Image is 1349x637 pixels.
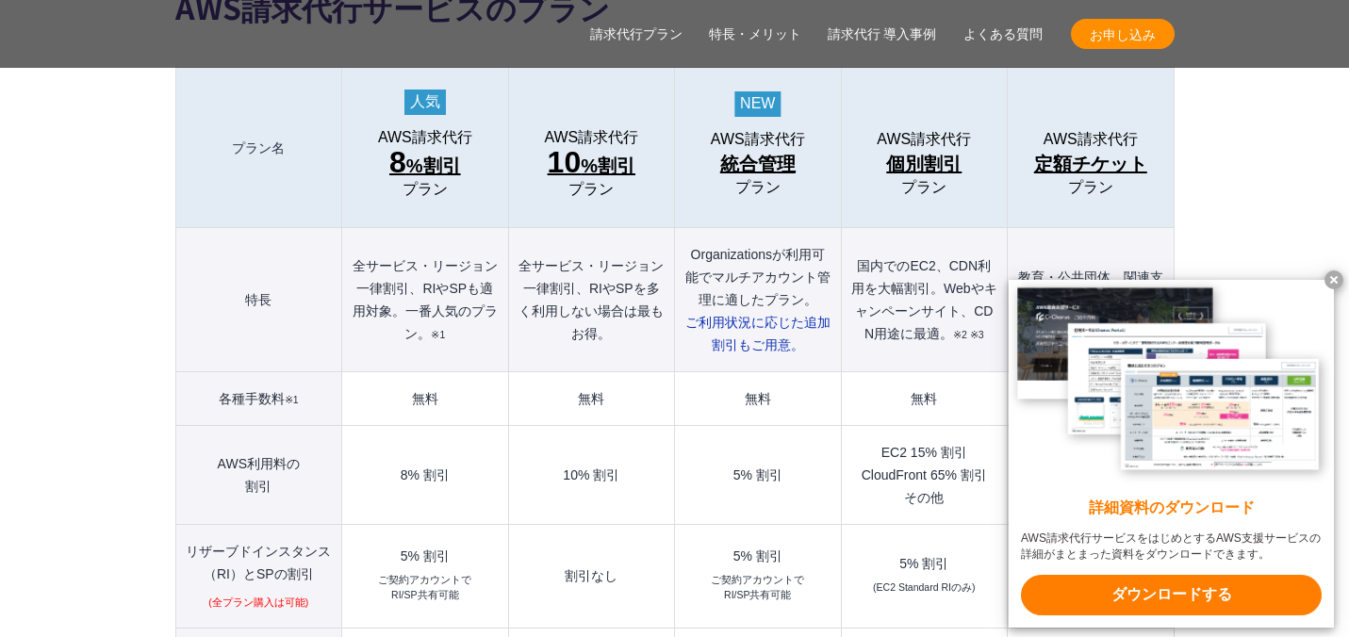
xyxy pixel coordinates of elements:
[342,228,508,372] th: 全サービス・リージョン一律割引、RIやSPも適用対象。一番人気のプラン。
[711,131,805,148] span: AWS請求代行
[1017,131,1163,196] a: AWS請求代行 定額チケットプラン
[684,131,831,196] a: AWS請求代行 統合管理プラン
[735,179,781,196] span: プラン
[851,557,997,570] div: 5% 割引
[841,228,1007,372] th: 国内でのEC2、CDN利用を大幅割引。Webやキャンペーンサイト、CDN用途に最適。
[709,24,801,44] a: 特長・メリット
[389,147,461,181] span: %割引
[508,372,674,426] td: 無料
[208,596,308,611] small: (全プラン購入は可能)
[877,131,971,148] span: AWS請求代行
[675,372,841,426] td: 無料
[1009,280,1334,628] a: 詳細資料のダウンロード AWS請求代行サービスをはじめとするAWS支援サービスの詳細がまとまった資料をダウンロードできます。 ダウンロードする
[711,573,804,603] small: ご契約アカウントで RI/SP共有可能
[1021,575,1322,615] x-t: ダウンロードする
[508,426,674,525] td: 10% 割引
[508,525,674,629] td: 割引なし
[675,228,841,372] th: Organizationsが利用可能でマルチアカウント管理に適したプラン。
[828,24,937,44] a: 請求代行 導入事例
[841,426,1007,525] td: EC2 15% 割引 CloudFront 65% 割引 その他
[389,145,406,179] span: 8
[684,549,831,563] div: 5% 割引
[378,129,472,146] span: AWS請求代行
[175,228,342,372] th: 特長
[1008,426,1174,525] td: 追加10%の無料枠
[342,426,508,525] td: 8% 割引
[378,573,471,603] small: ご契約アカウントで RI/SP共有可能
[1034,149,1147,179] span: 定額チケット
[518,129,665,198] a: AWS請求代行 10%割引プラン
[548,145,582,179] span: 10
[285,394,299,405] small: ※1
[1068,179,1113,196] span: プラン
[431,329,445,340] small: ※1
[886,149,962,179] span: 個別割引
[675,426,841,525] td: 5% 割引
[1008,525,1174,629] td: 割引なし
[175,372,342,426] th: 各種手数料
[963,24,1043,44] a: よくある質問
[1008,372,1174,426] td: 無料
[175,68,342,228] th: プラン名
[590,24,683,44] a: 請求代行プラン
[544,129,638,146] span: AWS請求代行
[1071,24,1175,44] span: お申し込み
[1021,498,1322,519] x-t: 詳細資料のダウンロード
[548,147,635,181] span: %割引
[175,426,342,525] th: AWS利用料の 割引
[342,372,508,426] td: 無料
[508,228,674,372] th: 全サービス・リージョン一律割引、RIやSPを多く利用しない場合は最もお得。
[851,131,997,196] a: AWS請求代行 個別割引プラン
[1021,531,1322,563] x-t: AWS請求代行サービスをはじめとするAWS支援サービスの詳細がまとまった資料をダウンロードできます。
[841,372,1007,426] td: 無料
[403,181,448,198] span: プラン
[352,129,498,198] a: AWS請求代行 8%割引 プラン
[352,549,498,563] div: 5% 割引
[1008,228,1174,372] th: 教育・公共団体、関連支援事業者様向けの定額利用チケットサービス。
[175,525,342,629] th: リザーブドインスタンス （RI）とSPの割引
[685,315,831,352] span: ご利用状況に応じた
[873,580,975,596] small: (EC2 Standard RIのみ)
[1044,131,1138,148] span: AWS請求代行
[720,149,796,179] span: 統合管理
[1071,19,1175,49] a: お申し込み
[568,181,614,198] span: プラン
[901,179,946,196] span: プラン
[953,329,984,340] small: ※2 ※3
